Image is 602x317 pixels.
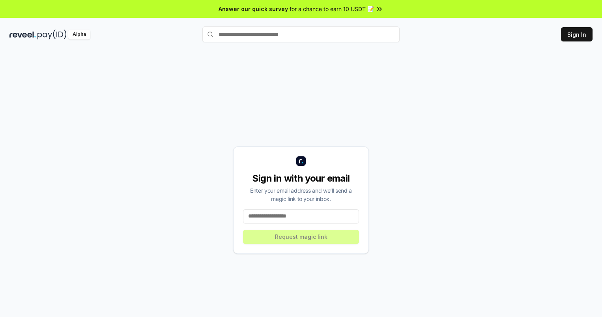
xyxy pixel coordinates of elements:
div: Alpha [68,30,90,39]
img: pay_id [37,30,67,39]
button: Sign In [561,27,593,41]
img: reveel_dark [9,30,36,39]
div: Enter your email address and we’ll send a magic link to your inbox. [243,186,359,203]
div: Sign in with your email [243,172,359,185]
img: logo_small [296,156,306,166]
span: for a chance to earn 10 USDT 📝 [290,5,374,13]
span: Answer our quick survey [219,5,288,13]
